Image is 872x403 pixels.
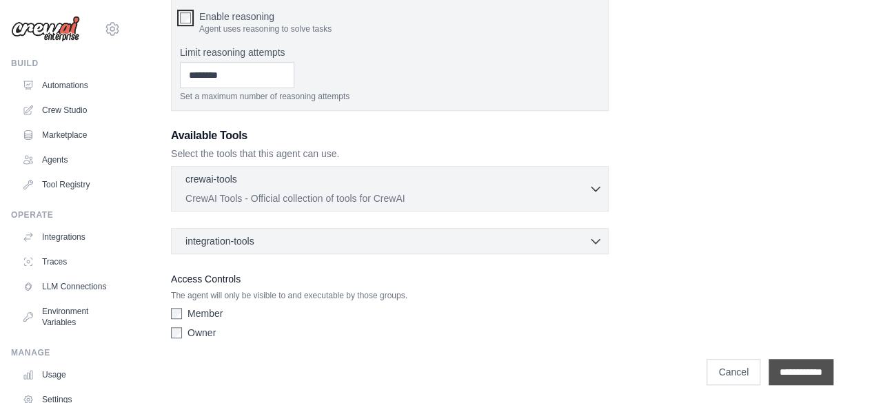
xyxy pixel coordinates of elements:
label: Member [187,307,223,320]
div: Manage [11,347,121,358]
a: Marketplace [17,124,121,146]
label: Access Controls [171,271,609,287]
a: Integrations [17,226,121,248]
a: Tool Registry [17,174,121,196]
p: Set a maximum number of reasoning attempts [180,91,600,102]
p: Select the tools that this agent can use. [171,147,609,161]
p: crewai-tools [185,172,237,186]
a: Automations [17,74,121,96]
p: CrewAI Tools - Official collection of tools for CrewAI [185,192,589,205]
label: Enable reasoning [199,10,332,23]
a: Traces [17,251,121,273]
p: The agent will only be visible to and executable by those groups. [171,290,609,301]
h3: Available Tools [171,127,609,144]
img: Logo [11,16,80,42]
div: Operate [11,209,121,220]
a: Crew Studio [17,99,121,121]
a: Cancel [707,359,760,385]
a: Usage [17,364,121,386]
div: Build [11,58,121,69]
p: Agent uses reasoning to solve tasks [199,23,332,34]
a: Environment Variables [17,300,121,333]
label: Owner [187,326,216,340]
button: crewai-tools CrewAI Tools - Official collection of tools for CrewAI [177,172,602,205]
span: integration-tools [185,234,254,248]
a: Agents [17,149,121,171]
a: LLM Connections [17,276,121,298]
button: integration-tools [177,234,602,248]
label: Limit reasoning attempts [180,45,600,59]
